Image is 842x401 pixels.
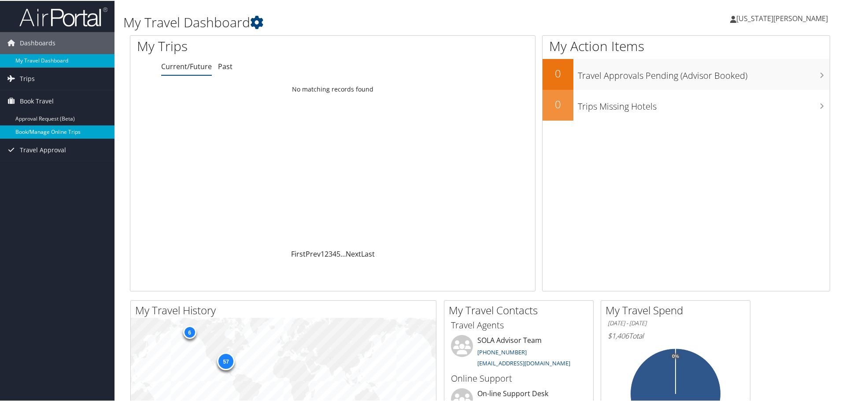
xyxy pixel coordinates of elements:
[336,248,340,258] a: 5
[477,358,570,366] a: [EMAIL_ADDRESS][DOMAIN_NAME]
[321,248,325,258] a: 1
[451,372,587,384] h3: Online Support
[608,330,743,340] h6: Total
[340,248,346,258] span: …
[291,248,306,258] a: First
[543,65,573,80] h2: 0
[672,353,679,358] tspan: 0%
[608,330,629,340] span: $1,406
[543,96,573,111] h2: 0
[217,352,235,369] div: 57
[325,248,329,258] a: 2
[329,248,332,258] a: 3
[447,334,591,370] li: SOLA Advisor Team
[578,95,830,112] h3: Trips Missing Hotels
[361,248,375,258] a: Last
[543,89,830,120] a: 0Trips Missing Hotels
[332,248,336,258] a: 4
[608,318,743,327] h6: [DATE] - [DATE]
[606,302,750,317] h2: My Travel Spend
[20,67,35,89] span: Trips
[19,6,107,26] img: airportal-logo.png
[130,81,535,96] td: No matching records found
[306,248,321,258] a: Prev
[183,325,196,338] div: 6
[20,138,66,160] span: Travel Approval
[123,12,599,31] h1: My Travel Dashboard
[477,347,527,355] a: [PHONE_NUMBER]
[20,31,55,53] span: Dashboards
[449,302,593,317] h2: My Travel Contacts
[20,89,54,111] span: Book Travel
[137,36,360,55] h1: My Trips
[578,64,830,81] h3: Travel Approvals Pending (Advisor Booked)
[730,4,837,31] a: [US_STATE][PERSON_NAME]
[543,36,830,55] h1: My Action Items
[543,58,830,89] a: 0Travel Approvals Pending (Advisor Booked)
[346,248,361,258] a: Next
[218,61,233,70] a: Past
[736,13,828,22] span: [US_STATE][PERSON_NAME]
[135,302,436,317] h2: My Travel History
[451,318,587,331] h3: Travel Agents
[161,61,212,70] a: Current/Future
